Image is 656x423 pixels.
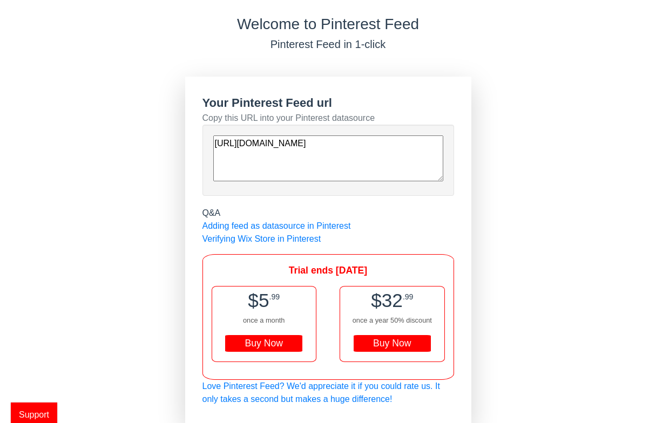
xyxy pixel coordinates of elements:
[202,381,440,404] a: Love Pinterest Feed? We'd appreciate it if you could rate us. It only takes a second but makes a ...
[340,315,444,325] div: once a year 50% discount
[202,112,454,125] div: Copy this URL into your Pinterest datasource
[225,335,302,352] div: Buy Now
[212,315,316,325] div: once a month
[202,207,454,220] div: Q&A
[403,292,414,301] span: .99
[202,94,454,112] div: Your Pinterest Feed url
[354,335,431,352] div: Buy Now
[248,290,269,311] span: $5
[202,234,321,243] a: Verifying Wix Store in Pinterest
[371,290,403,311] span: $32
[269,292,280,301] span: .99
[212,263,445,277] div: Trial ends [DATE]
[202,221,351,230] a: Adding feed as datasource in Pinterest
